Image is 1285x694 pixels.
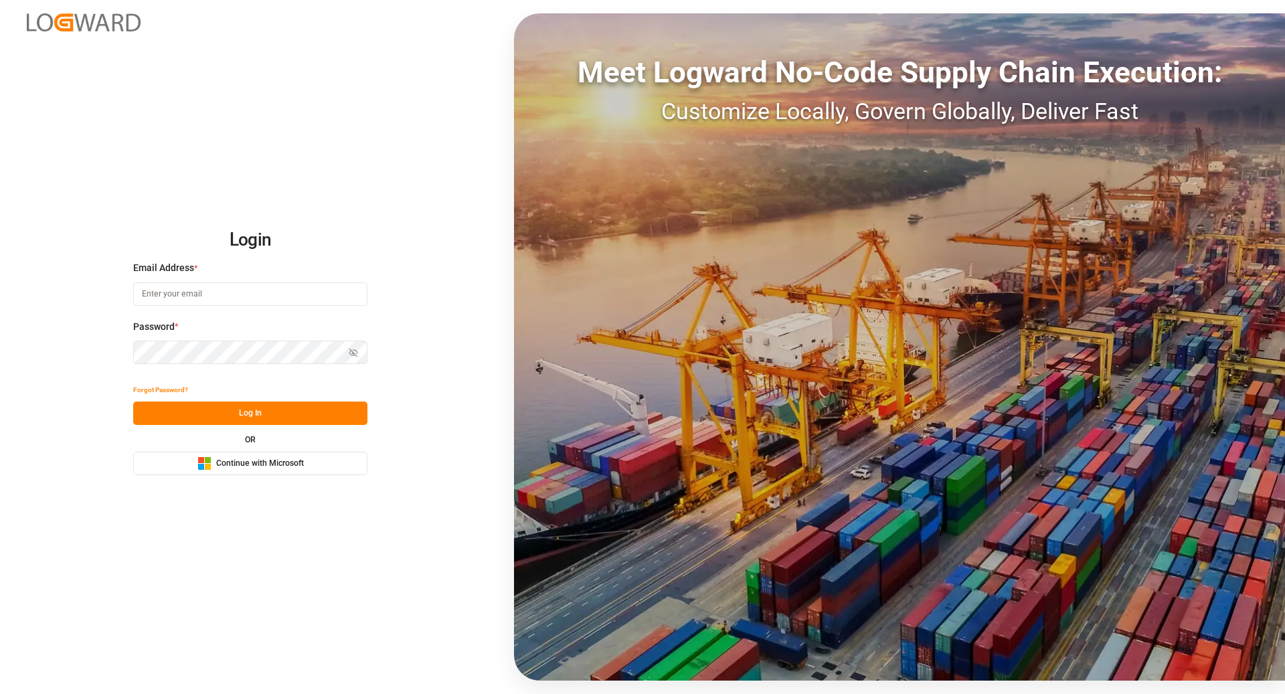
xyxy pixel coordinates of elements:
button: Log In [133,402,367,425]
span: Email Address [133,261,194,275]
img: Logward_new_orange.png [27,13,141,31]
small: OR [245,436,256,444]
input: Enter your email [133,282,367,306]
button: Forgot Password? [133,378,188,402]
span: Continue with Microsoft [216,458,304,470]
div: Customize Locally, Govern Globally, Deliver Fast [514,94,1285,128]
button: Continue with Microsoft [133,452,367,475]
h2: Login [133,219,367,262]
div: Meet Logward No-Code Supply Chain Execution: [514,50,1285,94]
span: Password [133,320,175,334]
